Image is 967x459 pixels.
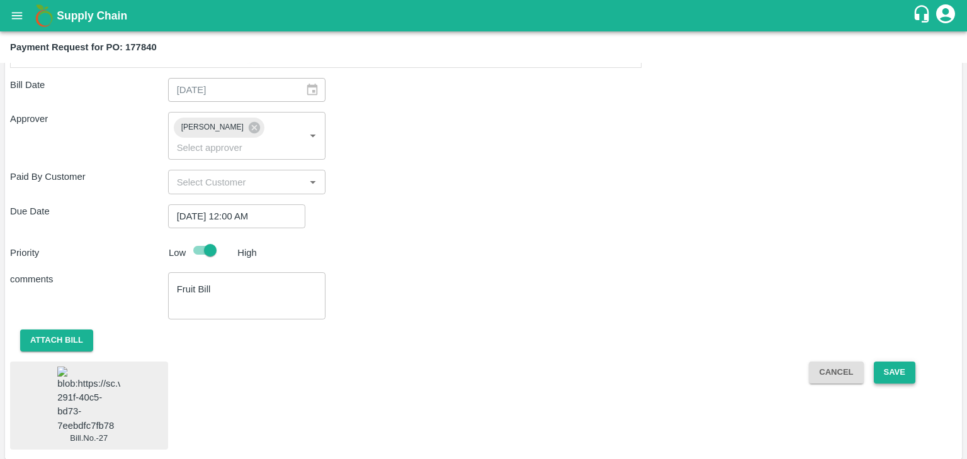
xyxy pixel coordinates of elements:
[10,42,157,52] b: Payment Request for PO: 177840
[305,174,321,190] button: Open
[70,433,108,445] span: Bill.No.-27
[3,1,31,30] button: open drawer
[912,4,934,27] div: customer-support
[10,272,168,286] p: comments
[168,204,297,228] input: Choose date, selected date is Oct 2, 2025
[237,246,257,260] p: High
[169,246,186,260] p: Low
[10,112,168,126] p: Approver
[177,283,317,309] textarea: Fruit Bill
[57,367,120,433] img: blob:https://sc.vegrow.in/6644ec9f-291f-40c5-bd73-7eebdfc7fb78
[874,362,915,384] button: Save
[31,3,57,28] img: logo
[809,362,863,384] button: Cancel
[172,174,302,190] input: Select Customer
[305,128,321,144] button: Open
[57,9,127,22] b: Supply Chain
[10,246,164,260] p: Priority
[174,121,251,134] span: [PERSON_NAME]
[10,204,168,218] p: Due Date
[20,329,93,351] button: Attach bill
[934,3,957,29] div: account of current user
[10,78,168,92] p: Bill Date
[172,140,285,156] input: Select approver
[168,78,295,102] input: Bill Date
[10,170,168,184] p: Paid By Customer
[174,118,264,138] div: [PERSON_NAME]
[57,7,912,25] a: Supply Chain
